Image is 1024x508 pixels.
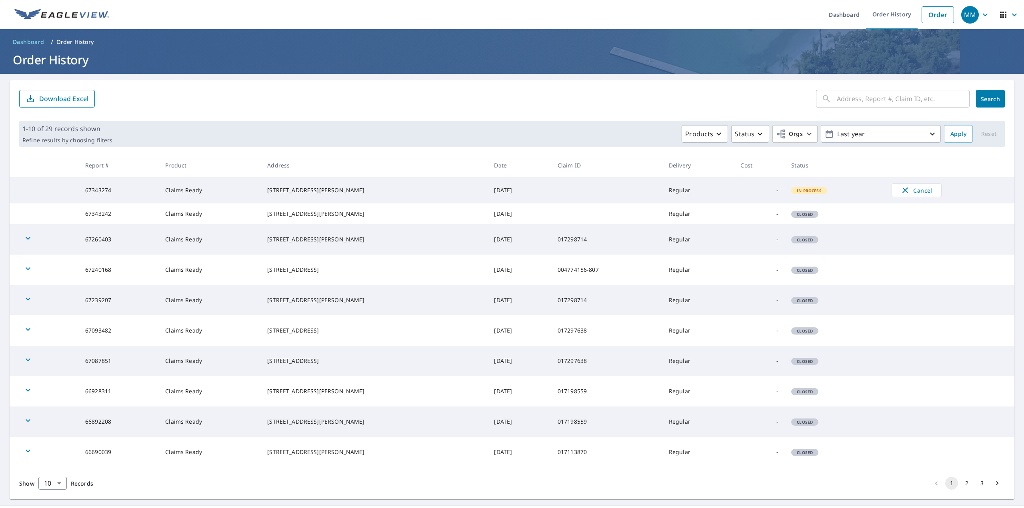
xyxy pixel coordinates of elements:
span: Orgs [776,129,803,139]
div: [STREET_ADDRESS][PERSON_NAME] [267,235,481,243]
td: 66928311 [79,376,159,406]
td: Regular [662,406,734,437]
td: Regular [662,376,734,406]
span: Closed [792,237,818,243]
p: Download Excel [39,94,88,103]
h1: Order History [10,52,1014,68]
button: Download Excel [19,90,95,108]
td: 017297638 [551,315,662,346]
td: [DATE] [488,285,551,315]
td: - [734,437,785,467]
td: 66690039 [79,437,159,467]
span: Closed [792,419,818,425]
th: Cost [734,153,785,177]
td: [DATE] [488,203,551,224]
span: Show [19,480,34,487]
td: Regular [662,315,734,346]
span: Closed [792,328,818,334]
span: Closed [792,389,818,394]
button: Products [682,125,728,143]
td: Claims Ready [159,437,261,467]
td: 67343242 [79,203,159,224]
div: [STREET_ADDRESS][PERSON_NAME] [267,387,481,395]
button: Cancel [892,183,942,197]
button: Orgs [772,125,818,143]
td: - [734,315,785,346]
button: Go to page 3 [976,477,988,490]
div: [STREET_ADDRESS] [267,266,481,274]
div: [STREET_ADDRESS][PERSON_NAME] [267,448,481,456]
td: [DATE] [488,376,551,406]
th: Status [785,153,885,177]
img: EV Logo [14,9,109,21]
th: Address [261,153,488,177]
nav: pagination navigation [929,477,1005,490]
input: Address, Report #, Claim ID, etc. [837,88,970,110]
div: Show 10 records [38,477,67,490]
td: 017113870 [551,437,662,467]
td: 67260403 [79,224,159,255]
td: Claims Ready [159,406,261,437]
td: [DATE] [488,406,551,437]
button: page 1 [945,477,958,490]
td: Regular [662,346,734,376]
td: Regular [662,203,734,224]
td: Claims Ready [159,224,261,255]
a: Order [922,6,954,23]
button: Go to page 2 [960,477,973,490]
td: [DATE] [488,346,551,376]
td: 66892208 [79,406,159,437]
td: - [734,224,785,255]
td: 017298714 [551,285,662,315]
td: 67343274 [79,177,159,203]
td: Regular [662,437,734,467]
td: - [734,255,785,285]
span: In Process [792,188,826,193]
span: Closed [792,298,818,303]
button: Go to next page [991,477,1004,490]
td: 67087851 [79,346,159,376]
button: Search [976,90,1005,108]
td: Claims Ready [159,315,261,346]
th: Report # [79,153,159,177]
div: [STREET_ADDRESS] [267,357,481,365]
td: Claims Ready [159,285,261,315]
div: [STREET_ADDRESS][PERSON_NAME] [267,296,481,304]
td: Regular [662,177,734,203]
span: Records [71,480,93,487]
p: Status [735,129,754,139]
p: Last year [834,127,928,141]
p: Order History [56,38,94,46]
p: 1-10 of 29 records shown [22,124,112,133]
nav: breadcrumb [10,36,1014,48]
td: - [734,376,785,406]
div: MM [961,6,979,24]
div: [STREET_ADDRESS][PERSON_NAME] [267,210,481,218]
span: Closed [792,450,818,455]
td: Claims Ready [159,203,261,224]
th: Date [488,153,551,177]
td: - [734,203,785,224]
td: [DATE] [488,255,551,285]
td: Claims Ready [159,346,261,376]
td: [DATE] [488,224,551,255]
li: / [51,37,53,47]
td: - [734,346,785,376]
span: Cancel [900,185,933,195]
td: [DATE] [488,315,551,346]
td: 017198559 [551,406,662,437]
span: Dashboard [13,38,44,46]
span: Apply [950,129,966,139]
td: 017297638 [551,346,662,376]
td: 67093482 [79,315,159,346]
span: Closed [792,267,818,273]
td: Regular [662,255,734,285]
td: Regular [662,224,734,255]
td: Claims Ready [159,255,261,285]
th: Product [159,153,261,177]
div: [STREET_ADDRESS][PERSON_NAME] [267,418,481,426]
div: 10 [38,472,67,494]
td: Regular [662,285,734,315]
div: [STREET_ADDRESS][PERSON_NAME] [267,186,481,194]
td: [DATE] [488,437,551,467]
